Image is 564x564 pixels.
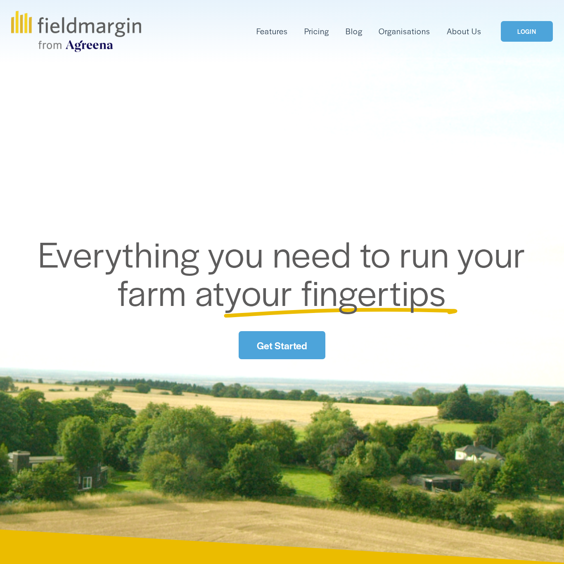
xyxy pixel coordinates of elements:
a: Pricing [304,25,329,38]
span: Features [256,26,288,37]
img: fieldmargin.com [11,11,141,52]
a: About Us [447,25,481,38]
span: your fingertips [225,266,446,316]
a: Get Started [239,331,325,359]
a: Blog [346,25,363,38]
a: LOGIN [501,21,553,42]
a: Organisations [379,25,430,38]
span: Everything you need to run your farm at [38,228,534,316]
a: folder dropdown [256,25,288,38]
